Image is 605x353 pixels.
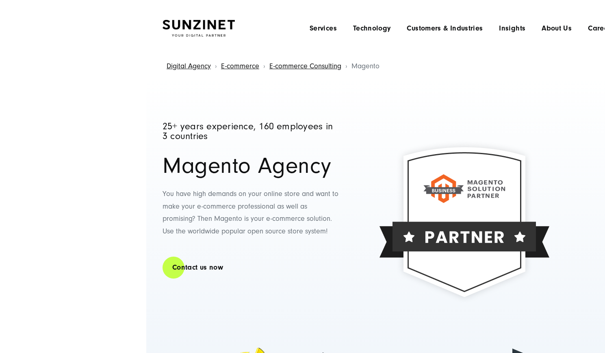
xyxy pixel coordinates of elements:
a: Digital Agency [167,62,211,70]
img: SUNZINET Full Service Digital Agentur [163,20,235,37]
a: E-commerce Consulting [269,62,341,70]
a: Services [310,24,337,33]
a: Customers & Industries [407,24,483,33]
span: Magento [351,62,379,70]
div: You have high demands on your online store and want to make your e-commerce professional as well ... [163,122,376,332]
a: About Us [542,24,572,33]
a: Contact us now [163,256,233,279]
img: Magento Business Solution Partner Badge (Onlineshop-Software & Open-Source-E-Commerce-Plattform) [355,112,574,332]
a: E-commerce [221,62,259,70]
h1: Magento Agency [163,155,340,177]
a: Insights [499,24,525,33]
a: Technology [353,24,391,33]
p: 25+ years experience, 160 employees in 3 countries [163,122,340,142]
